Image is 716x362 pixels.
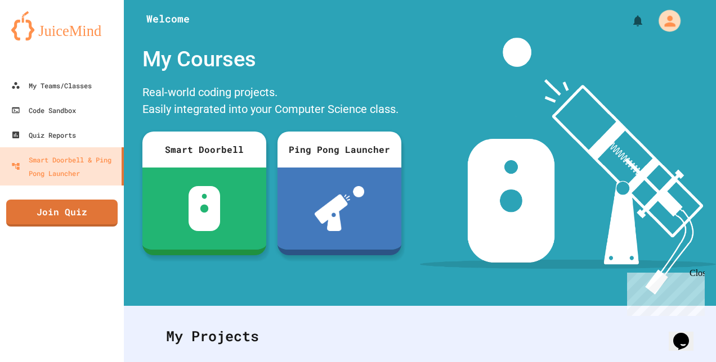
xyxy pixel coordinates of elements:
[11,103,76,117] div: Code Sandbox
[142,132,266,168] div: Smart Doorbell
[11,11,113,40] img: logo-orange.svg
[11,128,76,142] div: Quiz Reports
[11,79,92,92] div: My Teams/Classes
[11,153,117,180] div: Smart Doorbell & Ping Pong Launcher
[420,38,716,295] img: banner-image-my-projects.png
[610,11,647,30] div: My Notifications
[189,186,221,231] img: sdb-white.svg
[623,268,705,316] iframe: chat widget
[137,81,407,123] div: Real-world coding projects. Easily integrated into your Computer Science class.
[646,7,683,35] div: My Account
[669,317,705,351] iframe: chat widget
[278,132,401,168] div: Ping Pong Launcher
[155,314,685,358] div: My Projects
[315,186,365,231] img: ppl-with-ball.png
[6,200,118,227] a: Join Quiz
[137,38,407,81] div: My Courses
[5,4,78,71] div: Chat with us now!Close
